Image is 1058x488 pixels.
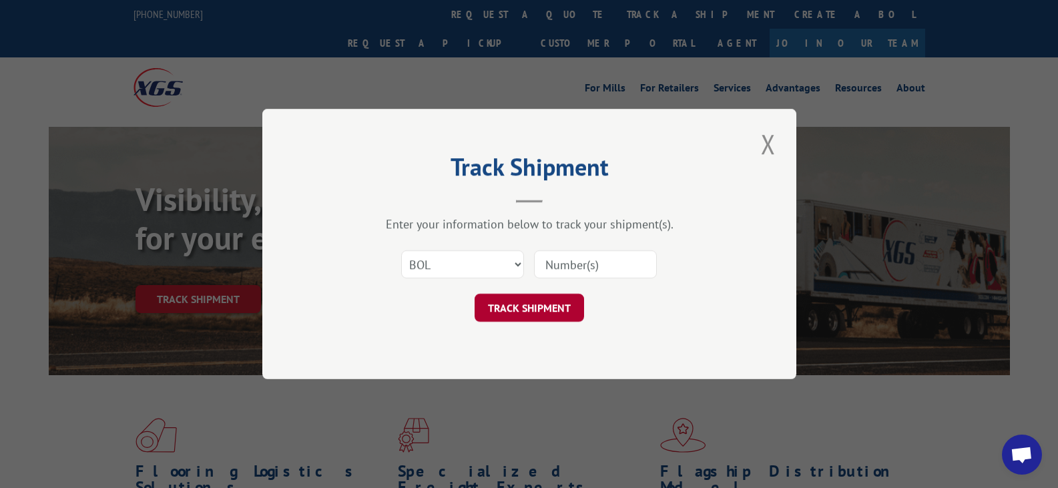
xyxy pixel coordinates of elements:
div: Enter your information below to track your shipment(s). [329,216,730,232]
a: Open chat [1002,435,1042,475]
input: Number(s) [534,250,657,278]
button: Close modal [757,126,780,162]
h2: Track Shipment [329,158,730,183]
button: TRACK SHIPMENT [475,294,584,322]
